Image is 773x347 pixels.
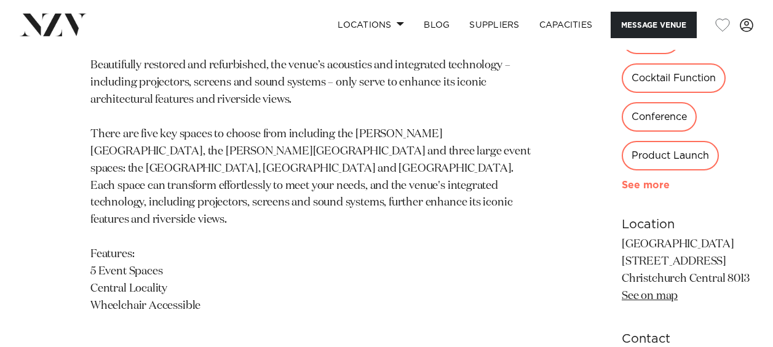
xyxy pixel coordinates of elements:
a: BLOG [414,12,459,38]
h6: Location [622,215,755,234]
a: Capacities [529,12,603,38]
div: Product Launch [622,141,719,170]
div: Cocktail Function [622,63,726,93]
div: Conference [622,102,697,132]
img: nzv-logo.png [20,14,87,36]
a: Locations [328,12,414,38]
a: SUPPLIERS [459,12,529,38]
a: See on map [622,290,678,301]
p: Nestled on the banks of the Avon River, this heritage-listed venue has inspired guests and perfor... [90,6,534,315]
button: Message Venue [611,12,697,38]
p: [GEOGRAPHIC_DATA] [STREET_ADDRESS] Christchurch Central 8013 [622,236,755,305]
